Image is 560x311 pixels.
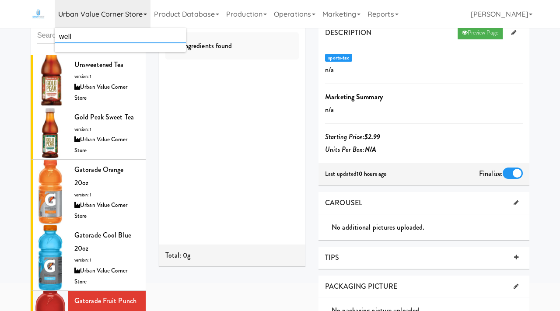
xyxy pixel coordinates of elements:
span: version: 1 [74,126,91,133]
span: Gold Peak Sweet Tea [74,112,134,122]
span: Last updated [325,170,386,178]
span: sports-tax [325,54,352,62]
span: version: 1 [74,192,91,198]
li: Gold Peak Unsweetened Teaversion: 1Urban Value Corner Store [31,42,146,107]
span: TIPS [325,252,339,262]
div: Urban Value Corner Store [74,134,139,156]
span: Gatorade Cool Blue 20oz [74,230,131,253]
span: Gold Peak Unsweetened Tea [74,46,124,70]
span: version: 1 [74,257,91,263]
span: CAROUSEL [325,198,362,208]
b: 10 hours ago [357,170,386,178]
div: Urban Value Corner Store [74,266,139,287]
li: Gatorade Orange 20ozversion: 1Urban Value Corner Store [31,160,146,225]
i: Units Per Box: [325,144,376,154]
b: N/A [365,144,376,154]
div: No ingredients found [165,32,299,59]
b: Marketing Summary [325,92,383,102]
div: Urban Value Corner Store [74,200,139,221]
img: Micromart [31,7,46,22]
div: No additional pictures uploaded. [332,221,529,234]
div: Urban Value Corner Store [74,82,139,103]
span: version: 1 [74,73,91,80]
input: Search operator [55,30,186,43]
span: Gatorade Orange 20oz [74,164,124,188]
li: Gatorade Cool Blue 20ozversion: 1Urban Value Corner Store [31,225,146,291]
p: n/a [325,63,523,77]
p: n/a [325,103,523,116]
i: Starting Price: [325,132,380,142]
span: PACKAGING PICTURE [325,281,397,291]
b: $2.99 [364,132,381,142]
span: DESCRIPTION [325,28,371,38]
input: Search dishes [37,28,139,44]
a: Preview Page [458,26,503,39]
li: Gold Peak Sweet Teaversion: 1Urban Value Corner Store [31,107,146,160]
span: Finalize: [479,168,503,178]
span: Total: 0g [165,250,191,260]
